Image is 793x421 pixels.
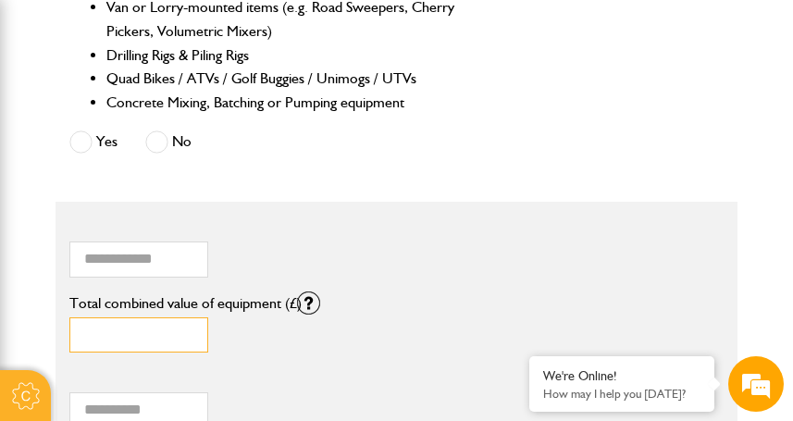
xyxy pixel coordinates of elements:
[106,67,496,91] li: Quad Bikes / ATVs / Golf Buggies / Unimogs / UTVs
[145,130,192,154] label: No
[24,171,338,212] input: Enter your last name
[24,226,338,266] input: Enter your email address
[106,43,496,68] li: Drilling Rigs & Piling Rigs
[69,296,352,311] label: Total combined value of equipment (£)
[31,103,78,129] img: d_20077148190_company_1631870298795_20077148190
[304,9,348,54] div: Minimize live chat window
[96,104,311,128] div: Chat with us now
[106,91,496,115] li: Concrete Mixing, Batching or Pumping equipment
[24,280,338,321] input: Enter your phone number
[69,130,118,154] label: Yes
[252,315,336,340] em: Start Chat
[543,368,700,384] div: We're Online!
[543,387,700,401] p: How may I help you today?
